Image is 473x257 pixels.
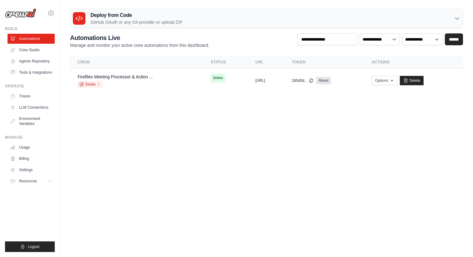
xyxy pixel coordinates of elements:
[316,77,331,84] a: Reset
[8,56,55,66] a: Agents Repository
[442,227,473,257] iframe: Chat Widget
[5,84,55,89] div: Operate
[8,142,55,152] a: Usage
[400,76,424,85] a: Delete
[19,179,37,184] span: Resources
[70,42,209,48] p: Manage and monitor your active crew automations from this dashboard.
[70,56,203,69] th: Crew
[8,45,55,55] a: Crew Studio
[8,91,55,101] a: Traces
[78,74,153,79] a: Fireflies Meeting Processor & Action ...
[8,176,55,186] button: Resources
[28,244,39,249] span: Logout
[5,241,55,252] button: Logout
[8,165,55,175] a: Settings
[284,56,364,69] th: Token
[8,102,55,112] a: LLM Connections
[5,26,55,31] div: Build
[70,33,209,42] h2: Automations Live
[292,78,314,83] button: 2d5d3d...
[90,12,182,19] h3: Deploy from Code
[78,81,103,87] a: Studio
[8,67,55,77] a: Tools & Integrations
[211,74,225,82] span: Online
[90,19,182,25] p: GitHub OAuth or any Git provider or upload ZIP
[203,56,248,69] th: Status
[8,154,55,164] a: Billing
[8,114,55,129] a: Environment Variables
[8,34,55,44] a: Automations
[364,56,463,69] th: Actions
[5,135,55,140] div: Manage
[372,76,397,85] button: Options
[248,56,284,69] th: URL
[5,8,36,18] img: Logo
